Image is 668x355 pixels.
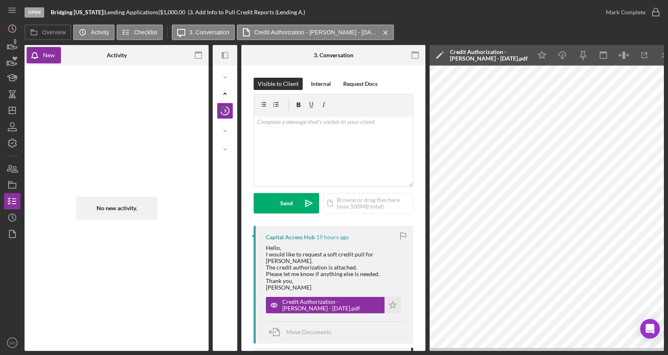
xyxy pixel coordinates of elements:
[76,197,157,220] div: No new activity.
[217,103,233,119] a: 3
[25,25,71,40] button: Overview
[314,52,353,58] div: 3. Conversation
[105,9,160,16] div: Lending Applications |
[43,47,55,63] div: New
[27,47,61,63] button: New
[598,4,664,20] button: Mark Complete
[254,29,377,36] label: Credit Authorization - [PERSON_NAME] - [DATE].pdf
[51,9,105,16] div: |
[266,234,315,240] div: Capital Access Hub
[237,25,394,40] button: Credit Authorization - [PERSON_NAME] - [DATE].pdf
[316,234,349,240] time: 2025-08-13 18:41
[286,328,331,335] span: Move Documents
[311,78,331,90] div: Internal
[254,193,319,213] button: Send
[280,193,293,213] div: Send
[188,9,305,16] div: | 3. Add Info to Pull Credit Reports (Lending A.)
[91,29,109,36] label: Activity
[25,7,44,18] div: Open
[9,341,15,345] text: SG
[266,245,405,291] div: Hello, I would like to request a soft credit pull for [PERSON_NAME]. The credit authorization is ...
[107,52,127,58] div: Activity
[606,4,646,20] div: Mark Complete
[172,25,235,40] button: 3. Conversation
[343,78,378,90] div: Request Docs
[134,29,157,36] label: Checklist
[51,9,103,16] b: Bridging [US_STATE]
[4,335,20,351] button: SG
[258,78,299,90] div: Visible to Client
[117,25,163,40] button: Checklist
[282,299,380,312] div: Credit Authorization - [PERSON_NAME] - [DATE].pdf
[254,78,303,90] button: Visible to Client
[160,9,188,16] div: $1,000.00
[640,319,660,339] div: Open Intercom Messenger
[307,78,335,90] button: Internal
[266,322,340,342] button: Move Documents
[450,49,528,62] div: Credit Authorization - [PERSON_NAME] - [DATE].pdf
[224,108,226,113] tspan: 3
[266,297,401,313] button: Credit Authorization - [PERSON_NAME] - [DATE].pdf
[42,29,66,36] label: Overview
[73,25,114,40] button: Activity
[339,78,382,90] button: Request Docs
[189,29,229,36] label: 3. Conversation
